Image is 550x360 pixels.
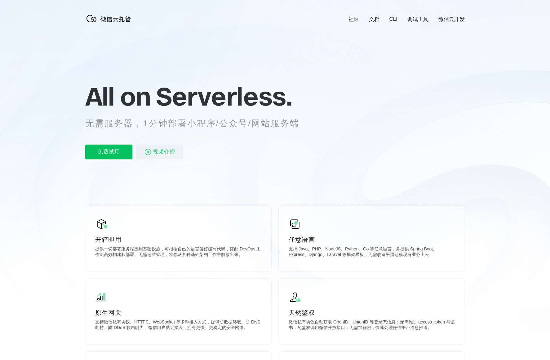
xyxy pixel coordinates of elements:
[95,235,261,244] p: 开箱即用
[85,117,311,130] p: 无需服务器，1分钟部署小程序/公众号/网站服务端
[289,246,455,259] p: 支持 Java、PHP、NodeJS、Python、Go 等任意语言，并提供 Spring Boot、Express、Django、Laravel 等框架模板，无需改造平滑迁移现有业务上云。
[95,246,261,259] p: 提供一切部署服务端应用基础设施，可根据自己的语言偏好编写代码，搭配 DevOps 工作流高效构建和部署。无需运维管理，将你从各种基础架构工作中解放出来。
[156,81,292,112] span: Serverless.
[369,16,379,23] a: 文档
[95,319,261,332] p: 支持微信私有协议、HTTPS、WebSocket 等多种接入方式，提供防数据爬取、防 DNS 劫持、防 DDoS 攻击能力，微信用户就近接入，拥有更快、更稳定的安全网络。
[348,16,359,23] a: 社区
[407,16,428,23] a: 调试工具
[289,308,455,317] p: 天然鉴权
[438,16,465,23] a: 微信云开发
[95,308,261,317] p: 原生网关
[289,235,455,244] p: 任意语言
[85,81,150,112] span: All on
[153,145,175,159] span: 视频介绍
[289,319,455,332] p: 微信私有协议自动获取 OpenID、UnionID 等登录态信息；无需维护 access_token 与证书，免鉴权调用微信开放接口；无需加解密，快速处理微信平台消息推送。
[389,16,397,22] a: CLI
[85,12,135,25] img: 微信云托管
[85,145,132,159] p: 免费试用
[85,20,135,26] a: 微信云托管
[144,148,152,156] img: video_play.svg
